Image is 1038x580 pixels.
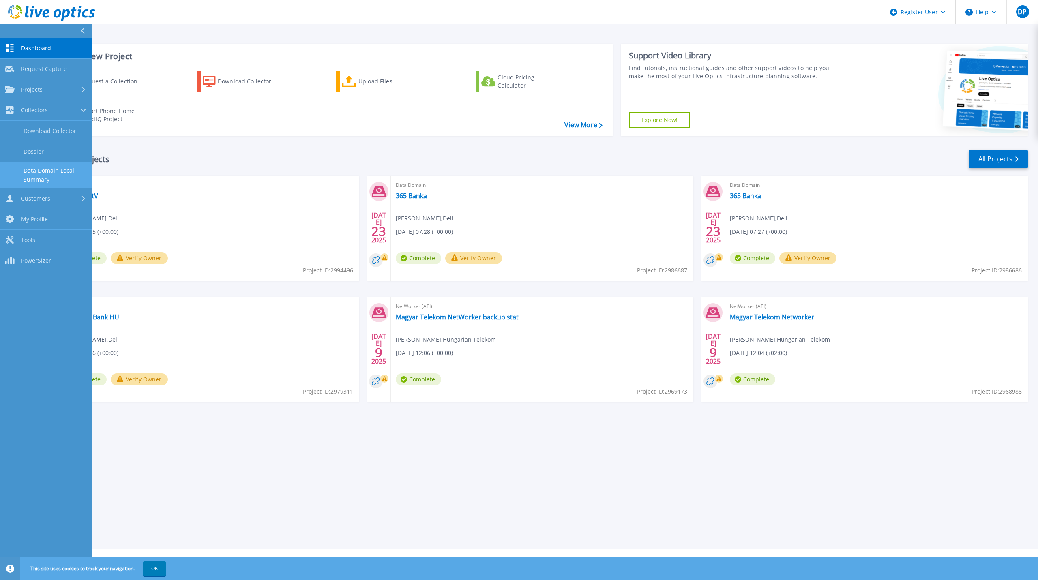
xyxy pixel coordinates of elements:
[706,228,721,235] span: 23
[303,387,353,396] span: Project ID: 2979311
[730,302,1023,311] span: NetWorker (API)
[730,349,787,357] span: [DATE] 12:04 (+02:00)
[21,195,50,202] span: Customers
[21,65,67,73] span: Request Capture
[21,45,51,52] span: Dashboard
[730,214,787,223] span: [PERSON_NAME] , Dell
[396,349,453,357] span: [DATE] 12:06 (+00:00)
[629,50,839,61] div: Support Video Library
[371,228,386,235] span: 23
[396,313,519,321] a: Magyar Telekom NetWorker backup stat
[637,266,687,275] span: Project ID: 2986687
[396,335,496,344] span: [PERSON_NAME] , Hungarian Telekom
[779,252,836,264] button: Verify Owner
[637,387,687,396] span: Project ID: 2969173
[969,150,1028,168] a: All Projects
[303,266,353,275] span: Project ID: 2994496
[445,252,502,264] button: Verify Owner
[336,71,427,92] a: Upload Files
[58,71,148,92] a: Request a Collection
[629,64,839,80] div: Find tutorials, instructional guides and other support videos to help you make the most of your L...
[629,112,691,128] a: Explore Now!
[706,334,721,364] div: [DATE] 2025
[730,252,775,264] span: Complete
[375,349,382,356] span: 9
[396,192,427,200] a: 365 Banka
[218,73,283,90] div: Download Collector
[972,266,1022,275] span: Project ID: 2986686
[197,71,287,92] a: Download Collector
[61,181,354,190] span: Data Domain
[21,236,35,244] span: Tools
[710,349,717,356] span: 9
[730,192,761,200] a: 365 Banka
[79,107,143,123] div: Import Phone Home CloudIQ Project
[396,227,453,236] span: [DATE] 07:28 (+00:00)
[58,52,602,61] h3: Start a New Project
[476,71,566,92] a: Cloud Pricing Calculator
[730,373,775,385] span: Complete
[81,73,146,90] div: Request a Collection
[371,213,386,242] div: [DATE] 2025
[498,73,562,90] div: Cloud Pricing Calculator
[396,373,441,385] span: Complete
[358,73,423,90] div: Upload Files
[371,334,386,364] div: [DATE] 2025
[21,257,51,264] span: PowerSizer
[143,561,166,576] button: OK
[396,181,689,190] span: Data Domain
[396,252,441,264] span: Complete
[730,313,814,321] a: Magyar Telekom Networker
[21,86,43,93] span: Projects
[730,335,830,344] span: [PERSON_NAME] , Hungarian Telekom
[61,302,354,311] span: Data Domain
[396,302,689,311] span: NetWorker (API)
[706,213,721,242] div: [DATE] 2025
[21,216,48,223] span: My Profile
[1018,9,1027,15] span: DP
[396,214,453,223] span: [PERSON_NAME] , Dell
[22,561,166,576] span: This site uses cookies to track your navigation.
[730,227,787,236] span: [DATE] 07:27 (+00:00)
[972,387,1022,396] span: Project ID: 2968988
[564,121,602,129] a: View More
[21,107,48,114] span: Collectors
[730,181,1023,190] span: Data Domain
[111,252,168,264] button: Verify Owner
[111,373,168,385] button: Verify Owner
